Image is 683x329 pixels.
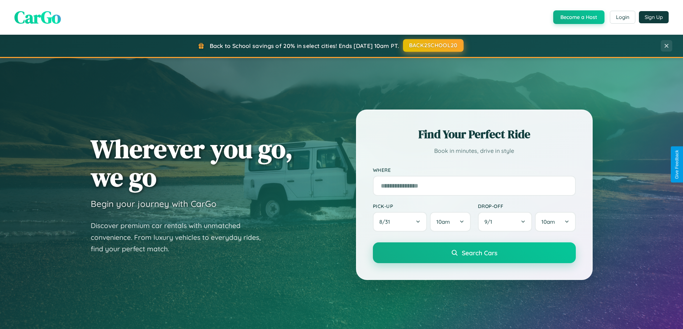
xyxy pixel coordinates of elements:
h3: Begin your journey with CarGo [91,198,217,209]
span: 9 / 1 [484,218,496,225]
div: Give Feedback [674,150,679,179]
label: Drop-off [478,203,576,209]
span: 8 / 31 [379,218,394,225]
span: Search Cars [462,249,497,257]
h1: Wherever you go, we go [91,135,293,191]
button: 8/31 [373,212,427,232]
span: 10am [436,218,450,225]
button: BACK2SCHOOL20 [403,39,464,52]
label: Pick-up [373,203,471,209]
p: Discover premium car rentals with unmatched convenience. From luxury vehicles to everyday rides, ... [91,220,270,255]
button: Sign Up [639,11,669,23]
span: CarGo [14,5,61,29]
p: Book in minutes, drive in style [373,146,576,156]
button: Become a Host [553,10,604,24]
h2: Find Your Perfect Ride [373,126,576,142]
span: Back to School savings of 20% in select cities! Ends [DATE] 10am PT. [210,42,399,49]
button: 9/1 [478,212,532,232]
button: 10am [430,212,470,232]
button: 10am [535,212,575,232]
button: Login [610,11,635,24]
label: Where [373,167,576,173]
button: Search Cars [373,242,576,263]
span: 10am [541,218,555,225]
